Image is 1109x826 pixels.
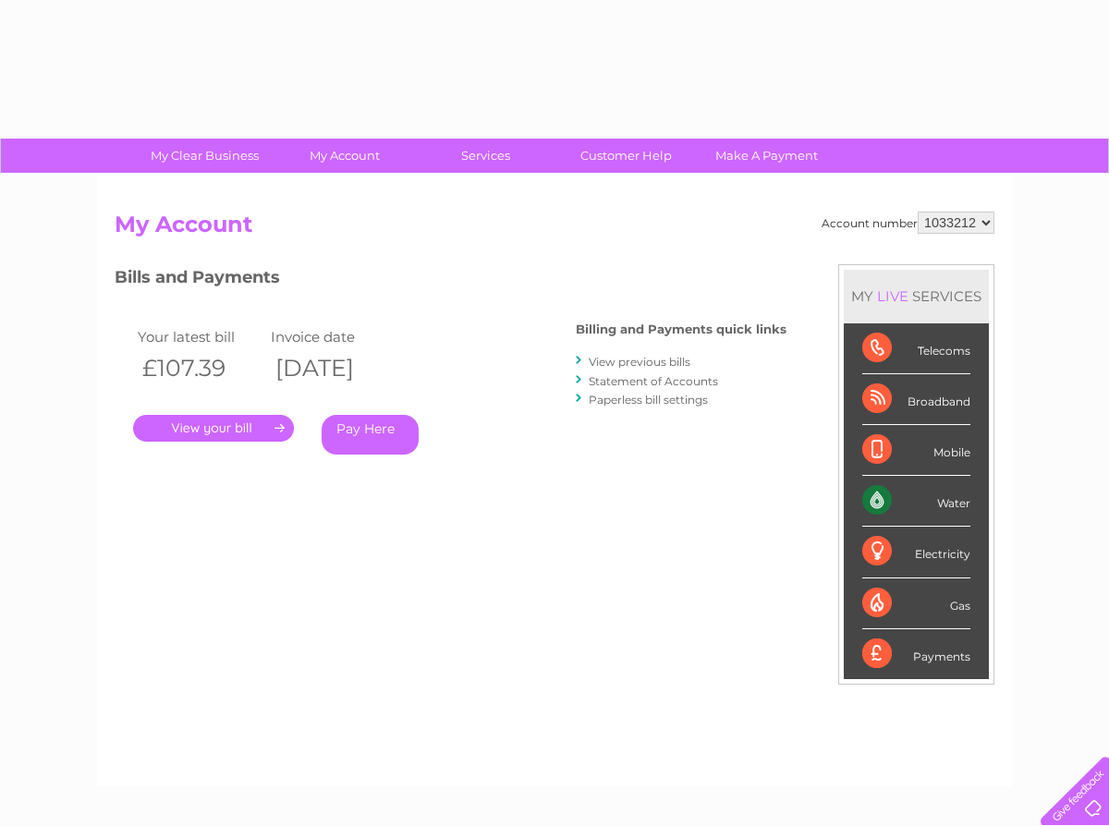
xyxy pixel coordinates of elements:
[822,212,994,234] div: Account number
[589,374,718,388] a: Statement of Accounts
[266,324,399,349] td: Invoice date
[133,415,294,442] a: .
[322,415,419,455] a: Pay Here
[266,349,399,387] th: [DATE]
[862,323,970,374] div: Telecoms
[115,212,994,247] h2: My Account
[128,139,281,173] a: My Clear Business
[589,355,690,369] a: View previous bills
[589,393,708,407] a: Paperless bill settings
[690,139,843,173] a: Make A Payment
[576,322,786,336] h4: Billing and Payments quick links
[844,270,989,322] div: MY SERVICES
[133,324,266,349] td: Your latest bill
[873,287,912,305] div: LIVE
[115,264,786,297] h3: Bills and Payments
[862,578,970,629] div: Gas
[269,139,421,173] a: My Account
[550,139,702,173] a: Customer Help
[862,374,970,425] div: Broadband
[409,139,562,173] a: Services
[862,629,970,679] div: Payments
[133,349,266,387] th: £107.39
[862,476,970,527] div: Water
[862,425,970,476] div: Mobile
[862,527,970,577] div: Electricity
